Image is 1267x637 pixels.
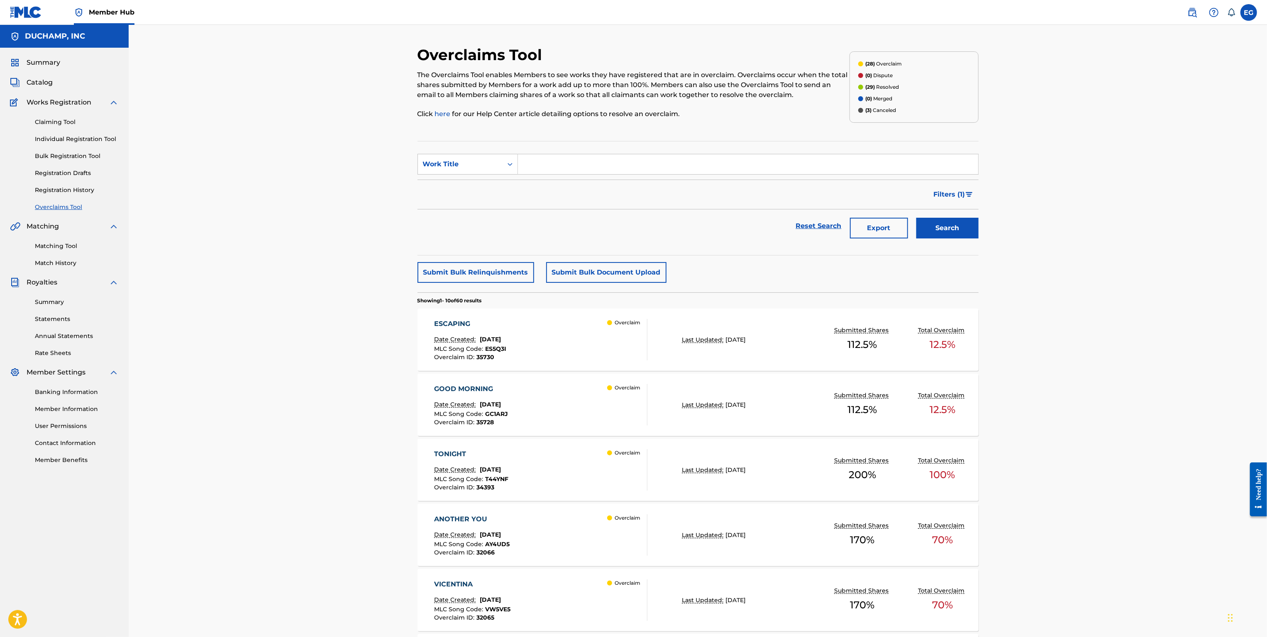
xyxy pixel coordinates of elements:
span: Catalog [27,78,53,88]
span: 12.5 % [930,337,955,352]
div: ANOTHER YOU [434,514,510,524]
span: [DATE] [480,466,501,473]
img: Matching [10,221,20,231]
a: GOOD MORNINGDate Created:[DATE]MLC Song Code:GC1ARJOverclaim ID:35728 OverclaimLast Updated:[DATE... [417,374,979,436]
img: Catalog [10,78,20,88]
p: Last Updated: [682,336,725,344]
img: Works Registration [10,97,21,107]
a: ANOTHER YOUDate Created:[DATE]MLC Song Code:AY4UD5Overclaim ID:32066 OverclaimLast Updated:[DATE]... [417,504,979,566]
button: Search [916,218,979,238]
span: MLC Song Code : [434,540,485,548]
img: expand [109,97,119,107]
span: [DATE] [480,531,501,538]
div: Help [1206,4,1222,21]
span: [DATE] [725,466,746,474]
span: Overclaim ID : [434,353,476,361]
h5: DUCHAMP, INC [25,32,85,41]
span: T44YNF [485,475,508,483]
p: Last Updated: [682,401,725,409]
a: Banking Information [35,388,119,396]
img: help [1209,7,1219,17]
div: Chat Widget [1225,597,1267,637]
p: Last Updated: [682,466,725,474]
img: Member Settings [10,367,20,377]
span: [DATE] [480,336,501,343]
p: Submitted Shares [834,456,891,465]
span: MLC Song Code : [434,345,485,353]
span: Member Settings [27,367,85,377]
a: Registration History [35,186,119,195]
span: [DATE] [725,531,746,539]
span: 200 % [849,467,876,482]
img: expand [109,277,119,287]
span: 32066 [476,549,495,556]
iframe: Resource Center [1244,456,1267,523]
img: MLC Logo [10,6,42,18]
p: Merged [866,95,893,102]
a: Individual Registration Tool [35,135,119,143]
p: Total Overclaim [918,586,967,595]
p: Showing 1 - 10 of 60 results [417,297,482,304]
a: Reset Search [792,217,846,235]
button: Submit Bulk Document Upload [546,262,666,283]
img: filter [966,192,973,197]
span: Overclaim ID : [434,484,476,491]
div: GOOD MORNING [434,384,508,394]
a: Bulk Registration Tool [35,152,119,160]
div: Notifications [1227,8,1235,17]
form: Search Form [417,154,979,243]
p: Last Updated: [682,596,725,605]
p: Click for our Help Center article detailing options to resolve an overclaim. [417,109,850,119]
p: Total Overclaim [918,456,967,465]
p: Total Overclaim [918,391,967,400]
span: MLC Song Code : [434,410,485,418]
p: Date Created: [434,530,478,539]
p: Date Created: [434,400,478,409]
button: Filters (1) [929,184,979,205]
span: [DATE] [725,336,746,343]
span: 170 % [850,532,875,547]
img: search [1187,7,1197,17]
a: VICENTINADate Created:[DATE]MLC Song Code:VW5VE5Overclaim ID:32065 OverclaimLast Updated:[DATE]Su... [417,569,979,631]
span: [DATE] [480,401,501,408]
a: ESCAPINGDate Created:[DATE]MLC Song Code:ES5Q3IOverclaim ID:35730 OverclaimLast Updated:[DATE]Sub... [417,309,979,371]
span: (0) [866,72,872,78]
div: TONIGHT [434,449,508,459]
p: Submitted Shares [834,521,891,530]
span: 112.5 % [848,402,877,417]
span: [DATE] [725,596,746,604]
p: Date Created: [434,465,478,474]
a: here [435,110,452,118]
span: 70 % [932,532,953,547]
p: Submitted Shares [834,326,891,335]
a: Statements [35,315,119,323]
a: Match History [35,259,119,267]
span: VW5VE5 [485,605,510,613]
span: (29) [866,84,875,90]
span: Summary [27,58,60,68]
span: 70 % [932,598,953,613]
span: Overclaim ID : [434,418,476,426]
a: SummarySummary [10,58,60,68]
span: Filters ( 1 ) [934,190,965,199]
span: Royalties [27,277,57,287]
p: Overclaim [615,449,640,457]
div: Work Title [423,159,498,169]
span: ES5Q3I [485,345,506,353]
a: Annual Statements [35,332,119,340]
div: VICENTINA [434,579,510,589]
button: Submit Bulk Relinquishments [417,262,534,283]
a: Claiming Tool [35,118,119,126]
img: Summary [10,58,20,68]
p: Submitted Shares [834,391,891,400]
a: User Permissions [35,422,119,430]
span: (3) [866,107,872,113]
span: MLC Song Code : [434,475,485,483]
a: Contact Information [35,439,119,447]
a: Rate Sheets [35,349,119,357]
p: Canceled [866,107,896,114]
span: MLC Song Code : [434,605,485,613]
a: Public Search [1184,4,1201,21]
span: 35730 [476,353,494,361]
